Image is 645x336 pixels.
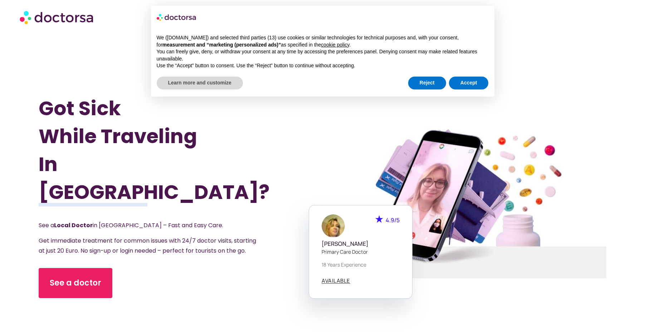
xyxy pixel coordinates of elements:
[157,48,489,62] p: You can freely give, deny, or withdraw your consent at any time by accessing the preferences pane...
[39,221,223,229] span: See a in [GEOGRAPHIC_DATA] – Fast and Easy Care.
[39,268,112,298] a: See a doctor
[54,221,93,229] strong: Local Doctor
[157,77,243,89] button: Learn more and customize
[157,34,489,48] p: We ([DOMAIN_NAME]) and selected third parties (13) use cookies or similar technologies for techni...
[162,42,281,48] strong: measurement and “marketing (personalized ads)”
[449,77,489,89] button: Accept
[50,277,101,289] span: See a doctor
[322,248,400,255] p: Primary care doctor
[322,240,400,247] h5: [PERSON_NAME]
[157,62,489,69] p: Use the “Accept” button to consent. Use the “Reject” button to continue without accepting.
[39,237,256,255] span: Get immediate treatment for common issues with 24/7 doctor visits, starting at just 20 Euro. No s...
[322,261,400,268] p: 18 years experience
[322,278,350,284] a: AVAILABLE
[322,278,350,283] span: AVAILABLE
[39,94,280,206] h1: Got Sick While Traveling In [GEOGRAPHIC_DATA]?
[408,77,446,89] button: Reject
[157,11,197,23] img: logo
[386,216,400,224] span: 4.9/5
[321,42,349,48] a: cookie policy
